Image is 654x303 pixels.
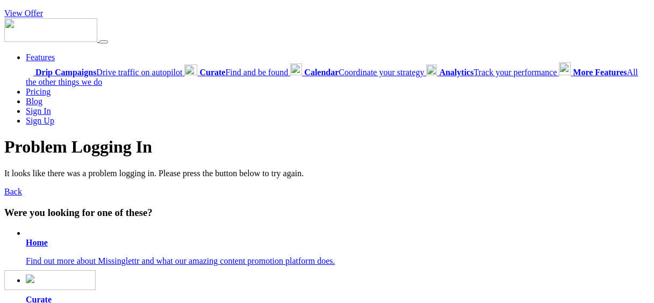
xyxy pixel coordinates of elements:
a: Sign Up [26,116,54,125]
h3: Were you looking for one of these? [4,207,650,219]
span: Track your performance [439,68,557,77]
img: Missinglettr - Social Media Marketing for content focused teams | Product Hunt [4,270,96,290]
span: Drive traffic on autopilot [35,68,182,77]
b: Curate [199,68,225,77]
a: Home Find out more about Missinglettr and what our amazing content promotion platform does. [26,238,650,266]
a: Drip CampaignsDrive traffic on autopilot [26,68,184,77]
a: More FeaturesAll the other things we do [26,68,638,86]
a: Blog [26,97,42,106]
button: Menu [99,40,108,44]
span: All the other things we do [26,68,638,86]
a: Pricing [26,87,51,96]
a: Features [26,53,55,62]
h1: Problem Logging In [4,137,650,157]
b: Home [26,238,48,247]
b: Calendar [304,68,339,77]
b: Analytics [439,68,473,77]
p: It looks like there was a problem logging in. Please press the button below to try again. [4,169,650,178]
b: Drip Campaigns [35,68,96,77]
a: Sign In [26,106,51,116]
a: CalendarCoordinate your strategy [290,68,426,77]
p: Find out more about Missinglettr and what our amazing content promotion platform does. [26,256,650,266]
a: View Offer [4,9,43,18]
a: AnalyticsTrack your performance [426,68,559,77]
b: More Features [573,68,627,77]
span: Find and be found [199,68,288,77]
div: Features [26,62,650,87]
a: Back [4,187,22,196]
span: Coordinate your strategy [304,68,424,77]
a: CurateFind and be found [184,68,290,77]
